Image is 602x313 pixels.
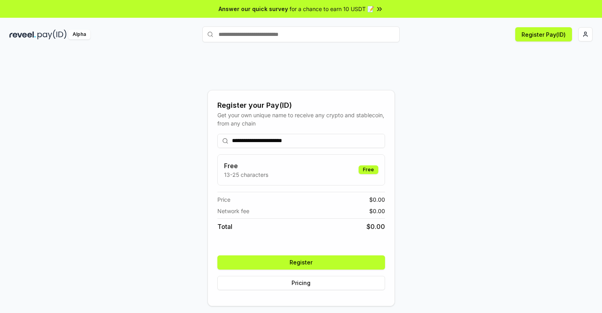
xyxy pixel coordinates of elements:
[366,222,385,231] span: $ 0.00
[217,207,249,215] span: Network fee
[224,171,268,179] p: 13-25 characters
[9,30,36,39] img: reveel_dark
[369,195,385,204] span: $ 0.00
[217,195,230,204] span: Price
[217,100,385,111] div: Register your Pay(ID)
[515,27,572,41] button: Register Pay(ID)
[217,111,385,127] div: Get your own unique name to receive any crypto and stablecoin, from any chain
[290,5,374,13] span: for a chance to earn 10 USDT 📝
[359,165,378,174] div: Free
[224,161,268,171] h3: Free
[217,255,385,270] button: Register
[68,30,90,39] div: Alpha
[217,276,385,290] button: Pricing
[217,222,232,231] span: Total
[37,30,67,39] img: pay_id
[219,5,288,13] span: Answer our quick survey
[369,207,385,215] span: $ 0.00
